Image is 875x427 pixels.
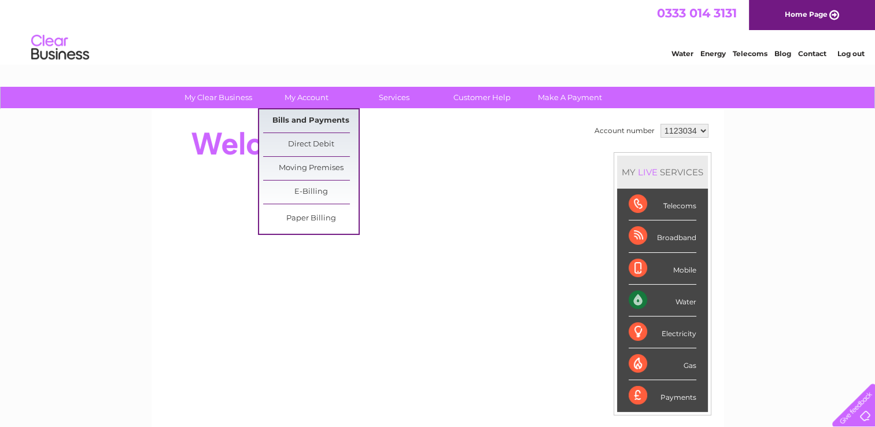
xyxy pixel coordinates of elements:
a: Contact [798,49,826,58]
a: Energy [700,49,726,58]
a: Customer Help [434,87,530,108]
div: Clear Business is a trading name of Verastar Limited (registered in [GEOGRAPHIC_DATA] No. 3667643... [165,6,711,56]
a: Direct Debit [263,133,359,156]
a: Telecoms [733,49,767,58]
div: Gas [629,348,696,380]
a: 0333 014 3131 [657,6,737,20]
a: E-Billing [263,181,359,204]
img: logo.png [31,30,90,65]
a: My Clear Business [171,87,266,108]
a: My Account [259,87,354,108]
div: MY SERVICES [617,156,708,189]
div: Payments [629,380,696,411]
a: Blog [774,49,791,58]
div: Electricity [629,316,696,348]
a: Log out [837,49,864,58]
a: Services [346,87,442,108]
div: Water [629,285,696,316]
div: Broadband [629,220,696,252]
a: Make A Payment [522,87,618,108]
a: Bills and Payments [263,109,359,132]
a: Water [671,49,693,58]
div: LIVE [636,167,660,178]
a: Paper Billing [263,207,359,230]
div: Mobile [629,253,696,285]
div: Telecoms [629,189,696,220]
a: Moving Premises [263,157,359,180]
td: Account number [592,121,658,141]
